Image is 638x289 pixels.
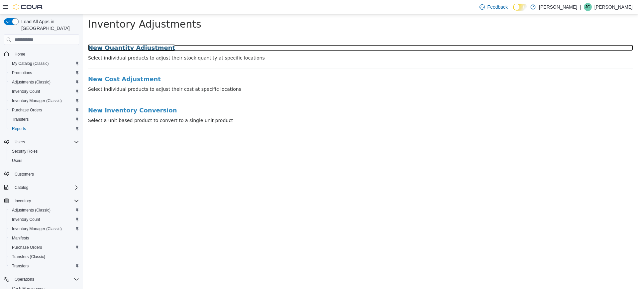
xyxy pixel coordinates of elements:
span: Manifests [12,235,29,241]
span: Operations [15,277,34,282]
span: Transfers [12,117,29,122]
span: Transfers [9,262,79,270]
p: [PERSON_NAME] [539,3,577,11]
a: Inventory Count [9,216,43,223]
button: Catalog [1,183,82,192]
span: Inventory Count [9,216,79,223]
button: Adjustments (Classic) [7,206,82,215]
span: My Catalog (Classic) [12,61,49,66]
a: New Cost Adjustment [5,62,550,68]
span: Purchase Orders [9,243,79,251]
span: Security Roles [12,149,38,154]
button: Operations [12,275,37,283]
span: Adjustments (Classic) [9,206,79,214]
span: Inventory Manager (Classic) [9,225,79,233]
span: Adjustments (Classic) [12,208,51,213]
span: Users [12,158,22,163]
span: JG [585,3,590,11]
button: Purchase Orders [7,105,82,115]
button: Promotions [7,68,82,77]
a: Purchase Orders [9,106,45,114]
span: Inventory Count [12,89,40,94]
span: Operations [12,275,79,283]
span: Home [15,52,25,57]
button: Inventory Count [7,87,82,96]
a: Feedback [477,0,510,14]
button: Manifests [7,233,82,243]
span: Transfers (Classic) [9,253,79,261]
span: Load All Apps in [GEOGRAPHIC_DATA] [19,18,79,32]
a: Purchase Orders [9,243,45,251]
a: Inventory Count [9,87,43,95]
a: Reports [9,125,29,133]
a: Manifests [9,234,32,242]
span: Users [15,139,25,145]
span: Users [12,138,79,146]
button: Inventory Manager (Classic) [7,96,82,105]
button: Home [1,49,82,59]
span: Inventory [15,198,31,204]
button: Operations [1,275,82,284]
button: Reports [7,124,82,133]
span: Transfers (Classic) [12,254,45,259]
span: Inventory Manager (Classic) [12,226,62,231]
button: Transfers [7,261,82,271]
span: Customers [12,170,79,178]
button: Users [12,138,28,146]
span: Inventory Count [9,87,79,95]
span: Adjustments (Classic) [12,79,51,85]
button: Transfers [7,115,82,124]
button: Inventory Count [7,215,82,224]
button: Inventory [1,196,82,206]
a: Customers [12,170,37,178]
a: Adjustments (Classic) [9,206,53,214]
a: Home [12,50,28,58]
a: Users [9,157,25,165]
p: Select individual products to adjust their cost at specific locations [5,72,550,78]
span: Adjustments (Classic) [9,78,79,86]
a: Transfers [9,115,31,123]
span: Customers [15,172,34,177]
span: Feedback [487,4,508,10]
a: My Catalog (Classic) [9,60,52,68]
span: Purchase Orders [12,107,42,113]
span: Inventory [12,197,79,205]
a: New Quantity Adjustment [5,30,550,37]
button: Users [1,137,82,147]
button: My Catalog (Classic) [7,59,82,68]
span: Reports [9,125,79,133]
span: Inventory Manager (Classic) [12,98,62,103]
span: Reports [12,126,26,131]
div: Jenn Gagne [584,3,592,11]
button: Purchase Orders [7,243,82,252]
button: Catalog [12,184,31,192]
button: Users [7,156,82,165]
button: Inventory [12,197,34,205]
p: [PERSON_NAME] [594,3,633,11]
span: Catalog [15,185,28,190]
button: Customers [1,169,82,179]
button: Transfers (Classic) [7,252,82,261]
p: | [580,3,581,11]
a: Adjustments (Classic) [9,78,53,86]
span: Promotions [12,70,32,75]
a: Promotions [9,69,35,77]
span: My Catalog (Classic) [9,60,79,68]
p: Select a unit based product to convert to a single unit product [5,103,550,110]
span: Inventory Adjustments [5,4,118,16]
span: Transfers [9,115,79,123]
span: Transfers [12,263,29,269]
span: Home [12,50,79,58]
a: New Inventory Conversion [5,93,550,99]
a: Transfers [9,262,31,270]
button: Adjustments (Classic) [7,77,82,87]
input: Dark Mode [513,4,527,11]
a: Inventory Manager (Classic) [9,97,64,105]
img: Cova [13,4,43,10]
span: Purchase Orders [9,106,79,114]
a: Inventory Manager (Classic) [9,225,64,233]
